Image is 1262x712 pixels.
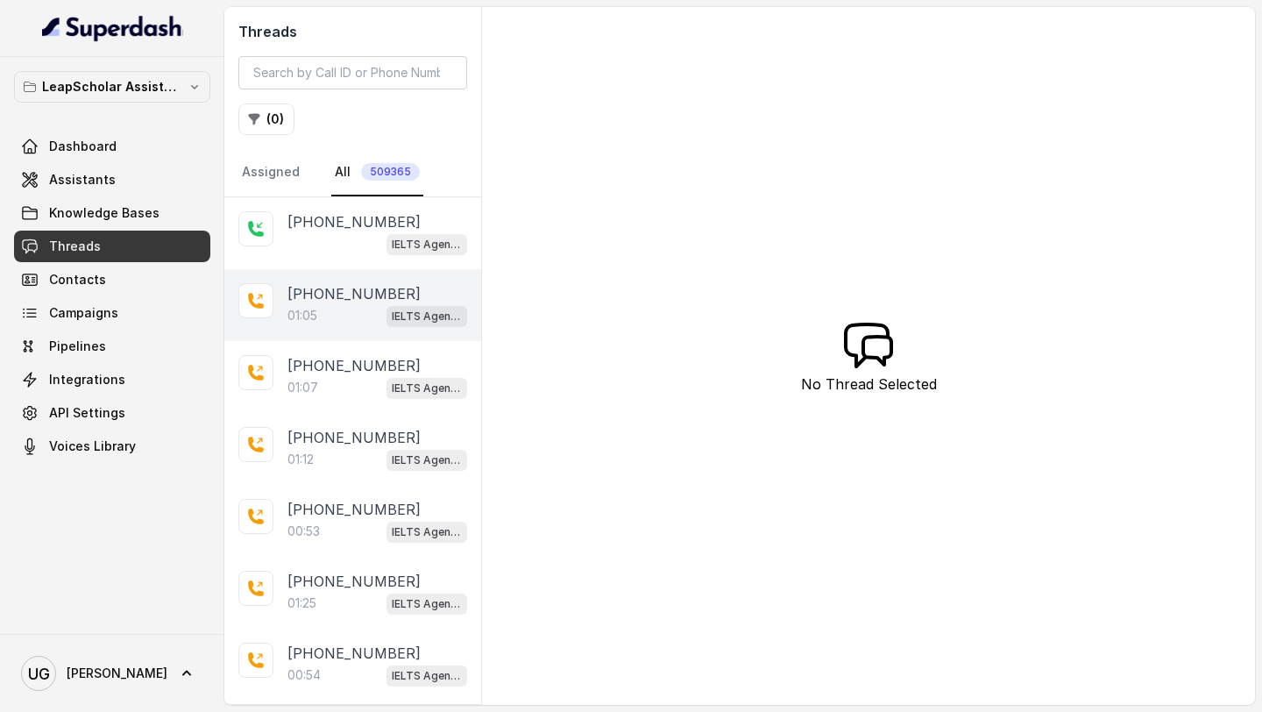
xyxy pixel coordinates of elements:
a: All509365 [331,149,423,196]
p: [PHONE_NUMBER] [287,643,421,664]
a: Assistants [14,164,210,196]
a: Pipelines [14,331,210,362]
p: IELTS Agent 2 [392,523,462,541]
span: Pipelines [49,338,106,355]
p: 01:25 [287,595,316,612]
a: Integrations [14,364,210,395]
span: Threads [49,238,101,255]
a: Threads [14,231,210,262]
span: API Settings [49,404,125,422]
span: Campaigns [49,304,118,322]
span: Contacts [49,271,106,288]
p: LeapScholar Assistant [42,76,182,97]
p: IELTS Agent 2 [392,236,462,253]
span: 509365 [361,163,420,181]
p: IELTS Agent 2 [392,308,462,325]
a: Voices Library [14,431,210,462]
p: IELTS Agent 2 [392,380,462,397]
a: Campaigns [14,297,210,329]
p: 01:05 [287,307,317,324]
p: 00:53 [287,523,320,540]
p: IELTS Agent 2 [392,667,462,685]
p: [PHONE_NUMBER] [287,355,421,376]
p: IELTS Agent 2 [392,595,462,613]
p: [PHONE_NUMBER] [287,499,421,520]
a: API Settings [14,397,210,429]
span: Assistants [49,171,116,189]
a: [PERSON_NAME] [14,649,210,698]
p: 01:07 [287,379,318,396]
text: UG [28,665,50,683]
span: Dashboard [49,138,117,155]
nav: Tabs [238,149,467,196]
p: [PHONE_NUMBER] [287,283,421,304]
span: [PERSON_NAME] [67,665,167,682]
a: Assigned [238,149,303,196]
p: 00:54 [287,666,321,684]
span: Integrations [49,371,125,388]
a: Contacts [14,264,210,295]
span: Voices Library [49,438,136,455]
p: IELTS Agent 2 [392,452,462,469]
p: No Thread Selected [801,374,937,395]
button: (0) [238,103,294,135]
button: LeapScholar Assistant [14,71,210,103]
p: [PHONE_NUMBER] [287,571,421,592]
p: [PHONE_NUMBER] [287,427,421,448]
p: 01:12 [287,451,314,468]
h2: Threads [238,21,467,42]
a: Dashboard [14,131,210,162]
p: [PHONE_NUMBER] [287,211,421,232]
input: Search by Call ID or Phone Number [238,56,467,89]
img: light.svg [42,14,183,42]
span: Knowledge Bases [49,204,160,222]
a: Knowledge Bases [14,197,210,229]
